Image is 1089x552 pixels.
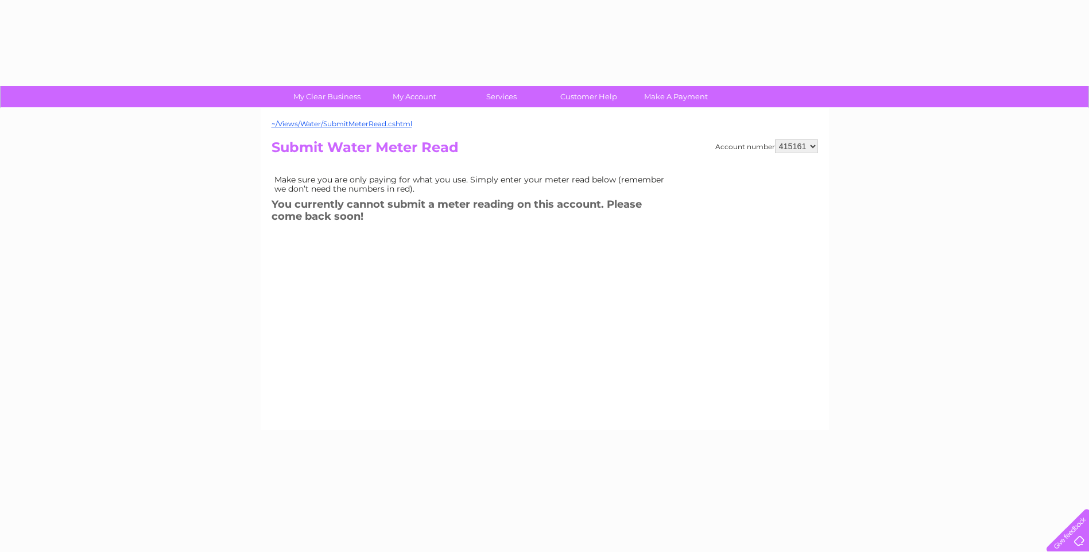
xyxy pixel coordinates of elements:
[272,172,673,196] td: Make sure you are only paying for what you use. Simply enter your meter read below (remember we d...
[715,139,818,153] div: Account number
[272,139,818,161] h2: Submit Water Meter Read
[454,86,549,107] a: Services
[541,86,636,107] a: Customer Help
[272,196,673,228] h3: You currently cannot submit a meter reading on this account. Please come back soon!
[629,86,723,107] a: Make A Payment
[367,86,462,107] a: My Account
[280,86,374,107] a: My Clear Business
[272,119,412,128] a: ~/Views/Water/SubmitMeterRead.cshtml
